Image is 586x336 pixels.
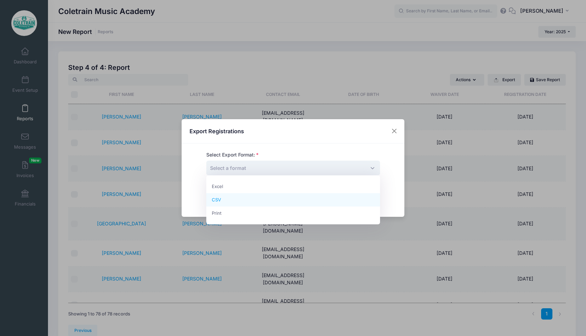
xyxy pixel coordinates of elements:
li: CSV [206,193,380,207]
span: Select a format [210,164,246,172]
label: Select Export Format: [206,151,259,159]
span: Select a format [210,165,246,171]
h4: Export Registrations [190,127,244,135]
button: Close [388,125,401,137]
li: Print [206,207,380,220]
li: Excel [206,180,380,193]
span: Select a format [206,161,380,175]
